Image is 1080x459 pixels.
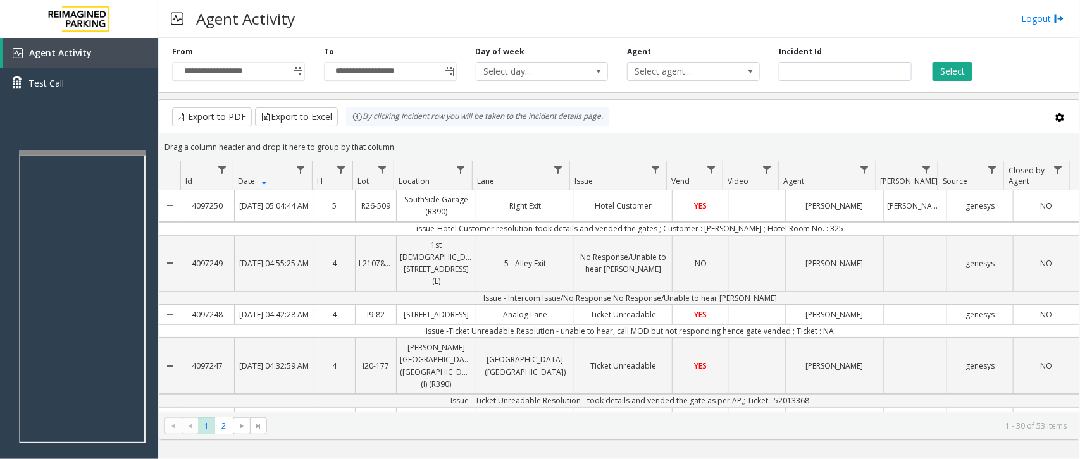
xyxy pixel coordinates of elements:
[181,222,1079,235] td: issue-Hotel Customer resolution-took details and vended the gates ; Customer : [PERSON_NAME] ; Ho...
[1014,305,1079,324] a: NO
[397,236,476,291] a: 1st [DEMOGRAPHIC_DATA], [STREET_ADDRESS] (L)
[292,161,309,178] a: Date Filter Menu
[918,161,935,178] a: Parker Filter Menu
[235,305,314,324] a: [DATE] 04:42:28 AM
[159,231,181,296] a: Collapse Details
[476,305,574,324] a: Analog Lane
[947,197,1013,215] a: genesys
[181,197,234,215] a: 4097250
[324,46,334,58] label: To
[786,357,883,375] a: [PERSON_NAME]
[352,112,363,122] img: infoIcon.svg
[672,176,690,187] span: Vend
[476,63,581,80] span: Select day...
[1021,12,1064,25] a: Logout
[673,305,728,324] a: YES
[476,350,574,381] a: [GEOGRAPHIC_DATA] ([GEOGRAPHIC_DATA])
[356,305,396,324] a: I9-82
[399,176,430,187] span: Location
[779,46,822,58] label: Incident Id
[1040,360,1052,371] span: NO
[181,254,234,272] a: 4097249
[695,258,707,269] span: NO
[786,254,883,272] a: [PERSON_NAME]
[476,46,525,58] label: Day of week
[356,357,396,375] a: I20-177
[476,197,574,215] a: Right Exit
[314,357,355,375] a: 4
[159,333,181,398] a: Collapse Details
[181,357,234,375] a: 4097247
[1014,197,1079,215] a: NO
[317,176,323,187] span: H
[1014,357,1079,375] a: NO
[673,197,728,215] a: YES
[314,197,355,215] a: 5
[1054,12,1064,25] img: logout
[476,254,574,272] a: 5 - Alley Exit
[159,161,1079,412] div: Data table
[397,305,476,324] a: [STREET_ADDRESS]
[346,107,609,126] div: By clicking Incident row you will be taken to the incident details page.
[181,305,234,324] a: 4097248
[442,63,456,80] span: Toggle popup
[550,161,567,178] a: Lane Filter Menu
[235,357,314,375] a: [DATE] 04:32:59 AM
[695,309,707,320] span: YES
[1014,254,1079,272] a: NO
[235,197,314,215] a: [DATE] 05:04:44 AM
[855,161,872,178] a: Agent Filter Menu
[695,200,707,211] span: YES
[357,176,369,187] span: Lot
[333,161,350,178] a: H Filter Menu
[159,300,181,329] a: Collapse Details
[786,197,883,215] a: [PERSON_NAME]
[881,176,938,187] span: [PERSON_NAME]
[159,136,1079,158] div: Drag a column header and drop it here to group by that column
[181,324,1079,338] td: Issue -Ticket Unreadable Resolution - unable to hear, call MOD but not responding hence gate vend...
[259,176,270,187] span: Sortable
[695,360,707,371] span: YES
[1040,258,1052,269] span: NO
[28,76,64,90] span: Test Call
[627,46,651,58] label: Agent
[185,176,192,187] span: Id
[171,3,183,34] img: pageIcon
[3,38,158,68] a: Agent Activity
[1040,309,1052,320] span: NO
[647,161,664,178] a: Issue Filter Menu
[1040,200,1052,211] span: NO
[237,421,247,431] span: Go to the next page
[181,291,1079,305] td: Issue - Intercom Issue/No Response No Response/Unable to hear [PERSON_NAME]
[947,357,1013,375] a: genesys
[574,357,672,375] a: Ticket Unreadable
[783,176,804,187] span: Agent
[673,357,728,375] a: YES
[786,305,883,324] a: [PERSON_NAME]
[356,254,396,272] a: L21078200
[574,248,672,278] a: No Response/Unable to hear [PERSON_NAME]
[172,107,252,126] button: Export to PDF
[947,254,1013,272] a: genesys
[477,176,494,187] span: Lane
[1009,165,1045,187] span: Closed by Agent
[13,48,23,58] img: 'icon'
[250,417,267,435] span: Go to the last page
[238,176,255,187] span: Date
[1050,161,1067,178] a: Closed by Agent Filter Menu
[253,421,263,431] span: Go to the last page
[233,417,250,435] span: Go to the next page
[159,185,181,226] a: Collapse Details
[984,161,1001,178] a: Source Filter Menu
[397,338,476,393] a: [PERSON_NAME][GEOGRAPHIC_DATA] ([GEOGRAPHIC_DATA]) (I) (R390)
[373,161,390,178] a: Lot Filter Menu
[356,197,396,215] a: R26-509
[172,46,193,58] label: From
[255,107,338,126] button: Export to Excel
[275,420,1067,431] kendo-pager-info: 1 - 30 of 53 items
[884,197,947,215] a: [PERSON_NAME]
[947,305,1013,324] a: genesys
[235,254,314,272] a: [DATE] 04:55:25 AM
[29,47,92,59] span: Agent Activity
[215,417,232,434] span: Page 2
